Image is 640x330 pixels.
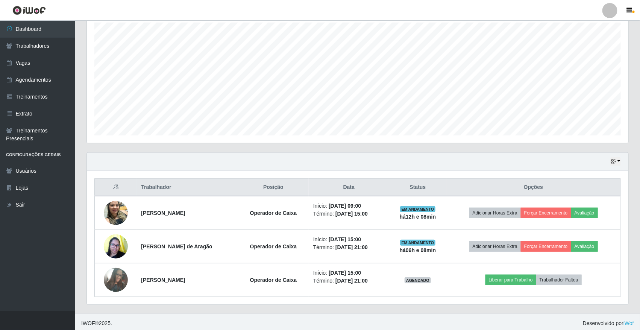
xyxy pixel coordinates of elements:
[571,208,598,218] button: Avaliação
[313,202,385,210] li: Início:
[583,319,634,327] span: Desenvolvido por
[335,244,368,250] time: [DATE] 21:00
[400,240,436,246] span: EM ANDAMENTO
[141,277,185,283] strong: [PERSON_NAME]
[104,230,128,262] img: 1632390182177.jpeg
[571,241,598,252] button: Avaliação
[313,236,385,243] li: Início:
[623,320,634,326] a: iWof
[469,241,521,252] button: Adicionar Horas Extra
[469,208,521,218] button: Adicionar Horas Extra
[81,319,112,327] span: © 2025 .
[400,247,436,253] strong: há 06 h e 08 min
[335,211,368,217] time: [DATE] 15:00
[141,243,212,249] strong: [PERSON_NAME] de Aragão
[313,269,385,277] li: Início:
[329,236,361,242] time: [DATE] 15:00
[521,208,571,218] button: Forçar Encerramento
[313,243,385,251] li: Término:
[400,206,436,212] span: EM ANDAMENTO
[104,264,128,297] img: 1725135374051.jpeg
[329,270,361,276] time: [DATE] 15:00
[250,243,297,249] strong: Operador de Caixa
[446,179,620,196] th: Opções
[521,241,571,252] button: Forçar Encerramento
[250,210,297,216] strong: Operador de Caixa
[238,179,309,196] th: Posição
[485,275,536,285] button: Liberar para Trabalho
[389,179,446,196] th: Status
[536,275,582,285] button: Trabalhador Faltou
[405,277,431,283] span: AGENDADO
[141,210,185,216] strong: [PERSON_NAME]
[250,277,297,283] strong: Operador de Caixa
[104,197,128,229] img: 1745102593554.jpeg
[309,179,389,196] th: Data
[313,210,385,218] li: Término:
[400,214,436,220] strong: há 12 h e 08 min
[313,277,385,285] li: Término:
[12,6,46,15] img: CoreUI Logo
[136,179,238,196] th: Trabalhador
[81,320,95,326] span: IWOF
[335,278,368,284] time: [DATE] 21:00
[329,203,361,209] time: [DATE] 09:00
